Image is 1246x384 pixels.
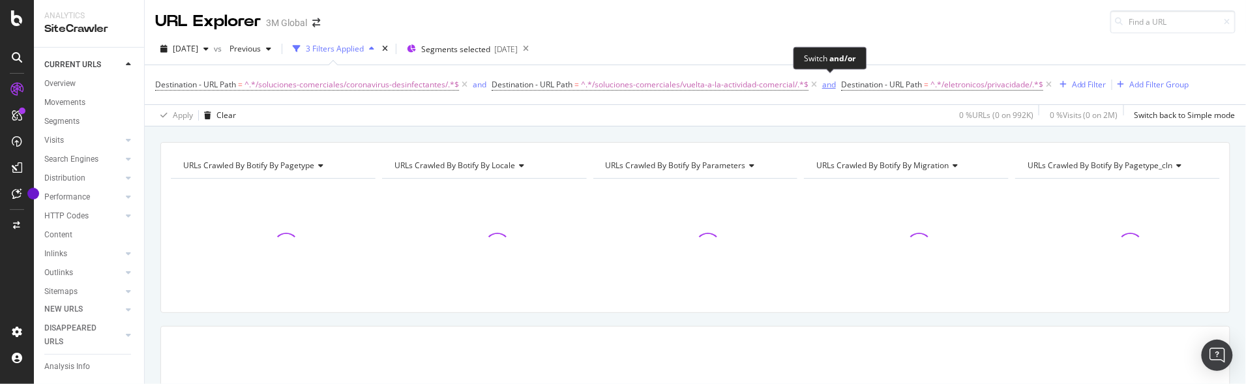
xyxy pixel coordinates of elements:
[44,285,78,299] div: Sitemaps
[421,44,490,55] span: Segments selected
[155,10,261,33] div: URL Explorer
[27,188,39,199] div: Tooltip anchor
[830,53,856,64] div: and/or
[816,160,949,171] span: URLs Crawled By Botify By migration
[44,228,72,242] div: Content
[402,38,518,59] button: Segments selected[DATE]
[312,18,320,27] div: arrow-right-arrow-left
[379,42,391,55] div: times
[266,16,307,29] div: 3M Global
[44,115,135,128] a: Segments
[44,77,135,91] a: Overview
[44,266,73,280] div: Outlinks
[841,79,922,90] span: Destination - URL Path
[473,79,486,90] div: and
[930,76,1043,94] span: ^.*/eletronicos/privacidade/.*$
[216,110,236,121] div: Clear
[44,266,122,280] a: Outlinks
[581,76,808,94] span: ^.*/soluciones-comerciales/vuelta-a-la-actividad-comercial/.*$
[183,160,314,171] span: URLs Crawled By Botify By pagetype
[44,360,90,374] div: Analysis Info
[181,155,364,176] h4: URLs Crawled By Botify By pagetype
[44,321,122,349] a: DISAPPEARED URLS
[394,160,515,171] span: URLs Crawled By Botify By locale
[44,285,122,299] a: Sitemaps
[1202,340,1233,371] div: Open Intercom Messenger
[44,134,122,147] a: Visits
[1129,105,1236,126] button: Switch back to Simple mode
[44,96,135,110] a: Movements
[822,79,836,90] div: and
[199,105,236,126] button: Clear
[1028,160,1172,171] span: URLs Crawled By Botify By pagetype_cln
[155,38,214,59] button: [DATE]
[1112,77,1189,93] button: Add Filter Group
[44,171,85,185] div: Distribution
[44,10,134,22] div: Analytics
[288,38,379,59] button: 3 Filters Applied
[44,247,67,261] div: Inlinks
[238,79,243,90] span: =
[44,58,122,72] a: CURRENT URLS
[606,160,746,171] span: URLs Crawled By Botify By parameters
[822,78,836,91] button: and
[44,58,101,72] div: CURRENT URLS
[814,155,997,176] h4: URLs Crawled By Botify By migration
[44,96,85,110] div: Movements
[924,79,928,90] span: =
[1072,79,1106,90] div: Add Filter
[959,110,1033,121] div: 0 % URLs ( 0 on 992K )
[574,79,579,90] span: =
[44,22,134,37] div: SiteCrawler
[214,43,224,54] span: vs
[1054,77,1106,93] button: Add Filter
[44,303,122,316] a: NEW URLS
[473,78,486,91] button: and
[44,153,122,166] a: Search Engines
[492,79,572,90] span: Destination - URL Path
[44,360,135,374] a: Analysis Info
[44,321,110,349] div: DISAPPEARED URLS
[173,110,193,121] div: Apply
[44,171,122,185] a: Distribution
[44,77,76,91] div: Overview
[224,43,261,54] span: Previous
[306,43,364,54] div: 3 Filters Applied
[155,79,236,90] span: Destination - URL Path
[805,53,856,64] div: Switch
[1130,79,1189,90] div: Add Filter Group
[245,76,459,94] span: ^.*/soluciones-comerciales/coronavirus-desinfectantes/.*$
[44,134,64,147] div: Visits
[44,115,80,128] div: Segments
[603,155,786,176] h4: URLs Crawled By Botify By parameters
[173,43,198,54] span: 2025 Sep. 7th
[44,190,122,204] a: Performance
[392,155,575,176] h4: URLs Crawled By Botify By locale
[44,303,83,316] div: NEW URLS
[44,247,122,261] a: Inlinks
[155,105,193,126] button: Apply
[224,38,276,59] button: Previous
[1050,110,1118,121] div: 0 % Visits ( 0 on 2M )
[44,153,98,166] div: Search Engines
[44,228,135,242] a: Content
[1025,155,1208,176] h4: URLs Crawled By Botify By pagetype_cln
[44,190,90,204] div: Performance
[1135,110,1236,121] div: Switch back to Simple mode
[494,44,518,55] div: [DATE]
[44,209,89,223] div: HTTP Codes
[44,209,122,223] a: HTTP Codes
[1110,10,1236,33] input: Find a URL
